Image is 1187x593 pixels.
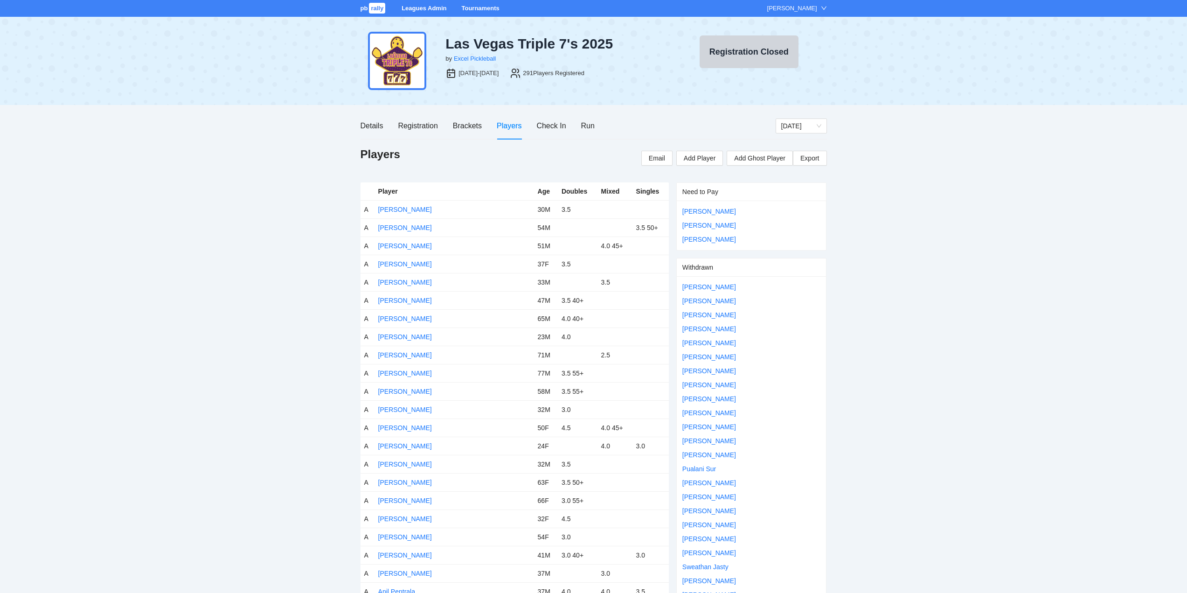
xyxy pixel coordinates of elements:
[601,186,629,196] div: Mixed
[534,291,558,309] td: 47M
[369,3,385,14] span: rally
[597,237,632,255] td: 4.0 45+
[682,479,736,487] a: [PERSON_NAME]
[368,32,426,90] img: tiple-sevens-24.png
[534,455,558,473] td: 32M
[361,346,375,364] td: A
[378,297,432,304] a: [PERSON_NAME]
[523,69,584,78] div: 291 Players Registered
[534,419,558,437] td: 50F
[361,120,383,132] div: Details
[821,5,827,11] span: down
[682,258,821,276] div: Withdrawn
[558,528,597,546] td: 3.0
[378,388,432,395] a: [PERSON_NAME]
[632,437,669,455] td: 3.0
[793,151,826,166] a: Export
[649,153,665,163] span: Email
[682,283,736,291] a: [PERSON_NAME]
[534,309,558,328] td: 65M
[534,237,558,255] td: 51M
[558,473,597,491] td: 3.5 50+
[597,564,632,582] td: 3.0
[378,442,432,450] a: [PERSON_NAME]
[636,186,665,196] div: Singles
[558,364,597,382] td: 3.5 55+
[558,491,597,509] td: 3.0 55+
[682,507,736,515] a: [PERSON_NAME]
[398,120,437,132] div: Registration
[378,551,432,559] a: [PERSON_NAME]
[682,222,736,229] a: [PERSON_NAME]
[682,451,736,459] a: [PERSON_NAME]
[534,200,558,218] td: 30M
[682,465,716,473] a: Pualani Sur
[558,291,597,309] td: 3.5 40+
[361,509,375,528] td: A
[682,437,736,445] a: [PERSON_NAME]
[682,493,736,501] a: [PERSON_NAME]
[558,546,597,564] td: 3.0 40+
[378,186,530,196] div: Player
[682,395,736,403] a: [PERSON_NAME]
[378,460,432,468] a: [PERSON_NAME]
[361,437,375,455] td: A
[536,120,566,132] div: Check In
[378,570,432,577] a: [PERSON_NAME]
[534,564,558,582] td: 37M
[597,437,632,455] td: 4.0
[632,546,669,564] td: 3.0
[534,364,558,382] td: 77M
[378,224,432,231] a: [PERSON_NAME]
[361,5,368,12] span: pb
[558,309,597,328] td: 4.0 40+
[682,535,736,543] a: [PERSON_NAME]
[361,273,375,291] td: A
[453,120,482,132] div: Brackets
[361,291,375,309] td: A
[378,479,432,486] a: [PERSON_NAME]
[682,423,736,431] a: [PERSON_NAME]
[558,382,597,400] td: 3.5 55+
[361,564,375,582] td: A
[538,186,554,196] div: Age
[534,400,558,419] td: 32M
[781,119,821,133] span: Friday
[682,353,736,361] a: [PERSON_NAME]
[361,546,375,564] td: A
[641,151,673,166] button: Email
[597,419,632,437] td: 4.0 45+
[682,381,736,389] a: [PERSON_NAME]
[682,409,736,417] a: [PERSON_NAME]
[727,151,793,166] button: Add Ghost Player
[682,367,736,375] a: [PERSON_NAME]
[534,273,558,291] td: 33M
[682,325,736,333] a: [PERSON_NAME]
[534,382,558,400] td: 58M
[361,309,375,328] td: A
[361,218,375,237] td: A
[534,491,558,509] td: 66F
[597,273,632,291] td: 3.5
[676,151,723,166] button: Add Player
[682,563,729,571] a: Sweathan Jasty
[378,370,432,377] a: [PERSON_NAME]
[534,509,558,528] td: 32F
[361,400,375,419] td: A
[378,315,432,322] a: [PERSON_NAME]
[534,255,558,273] td: 37F
[361,473,375,491] td: A
[445,54,452,63] div: by
[558,200,597,218] td: 3.5
[682,521,736,529] a: [PERSON_NAME]
[767,4,817,13] div: [PERSON_NAME]
[562,186,594,196] div: Doubles
[378,533,432,541] a: [PERSON_NAME]
[700,35,798,68] button: Registration Closed
[497,120,521,132] div: Players
[534,473,558,491] td: 63F
[534,328,558,346] td: 23M
[800,151,819,165] span: Export
[558,255,597,273] td: 3.5
[402,5,446,12] a: Leagues Admin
